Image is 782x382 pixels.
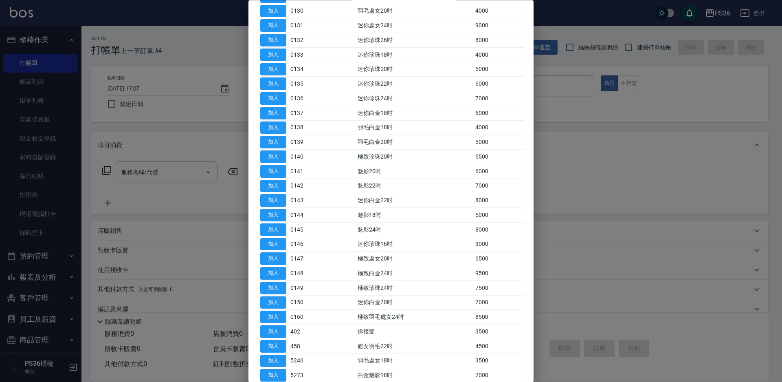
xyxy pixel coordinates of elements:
[288,179,327,194] td: 0142
[260,78,286,91] button: 加入
[473,339,524,354] td: 4500
[356,223,473,237] td: 魅影24吋
[260,121,286,134] button: 加入
[356,135,473,150] td: 羽毛白金20吋
[288,339,327,354] td: 458
[260,355,286,367] button: 加入
[260,209,286,222] button: 加入
[288,4,327,19] td: 0130
[356,266,473,281] td: 極致白金24吋
[288,237,327,252] td: 0146
[356,208,473,223] td: 魅影18吋
[356,281,473,296] td: 極致珍珠24吋
[473,4,524,19] td: 4000
[260,107,286,119] button: 加入
[260,340,286,353] button: 加入
[473,325,524,339] td: 3500
[473,91,524,106] td: 7000
[356,252,473,266] td: 極致處女20吋
[356,179,473,194] td: 魅影22吋
[288,354,327,369] td: 5246
[260,151,286,163] button: 加入
[260,253,286,265] button: 加入
[288,77,327,91] td: 0135
[288,135,327,150] td: 0139
[288,252,327,266] td: 0147
[356,150,473,164] td: 極致珍珠20吋
[288,325,327,339] td: 402
[473,18,524,33] td: 9000
[473,48,524,62] td: 4000
[473,77,524,91] td: 6000
[260,267,286,280] button: 加入
[288,164,327,179] td: 0141
[288,193,327,208] td: 0143
[260,180,286,192] button: 加入
[288,208,327,223] td: 0144
[288,48,327,62] td: 0133
[260,165,286,178] button: 加入
[356,354,473,369] td: 羽毛處女18吋
[260,20,286,32] button: 加入
[260,63,286,76] button: 加入
[288,223,327,237] td: 0145
[288,296,327,310] td: 0150
[473,310,524,325] td: 8500
[260,93,286,105] button: 加入
[288,310,327,325] td: 0160
[356,164,473,179] td: 魅影20吋
[473,266,524,281] td: 9500
[260,311,286,324] button: 加入
[473,208,524,223] td: 5000
[356,91,473,106] td: 迷你珍珠24吋
[260,326,286,338] button: 加入
[473,252,524,266] td: 6500
[288,281,327,296] td: 0149
[356,18,473,33] td: 迷你處女24吋
[473,193,524,208] td: 8000
[260,194,286,207] button: 加入
[288,266,327,281] td: 0148
[473,237,524,252] td: 3000
[260,282,286,294] button: 加入
[356,193,473,208] td: 迷你白金22吋
[356,48,473,62] td: 迷你珍珠18吋
[288,18,327,33] td: 0131
[356,121,473,135] td: 羽毛白金18吋
[473,179,524,194] td: 7000
[473,281,524,296] td: 7500
[473,33,524,48] td: 8000
[356,310,473,325] td: 極致羽毛處女24吋
[473,150,524,164] td: 5500
[356,4,473,19] td: 羽毛處女20吋
[356,62,473,77] td: 迷你珍珠20吋
[260,136,286,149] button: 加入
[473,62,524,77] td: 5000
[288,33,327,48] td: 0132
[260,5,286,18] button: 加入
[356,325,473,339] td: 拆接髮
[356,339,473,354] td: 處女羽毛22吋
[356,296,473,310] td: 迷你白金20吋
[260,296,286,309] button: 加入
[260,49,286,61] button: 加入
[356,237,473,252] td: 迷你珍珠16吋
[473,354,524,369] td: 3500
[260,34,286,47] button: 加入
[288,62,327,77] td: 0134
[473,296,524,310] td: 7000
[260,223,286,236] button: 加入
[288,150,327,164] td: 0140
[473,164,524,179] td: 6000
[473,223,524,237] td: 8000
[288,106,327,121] td: 0137
[356,33,473,48] td: 迷你珍珠26吋
[473,106,524,121] td: 6000
[288,91,327,106] td: 0136
[473,135,524,150] td: 5000
[356,106,473,121] td: 迷你白金18吋
[260,369,286,382] button: 加入
[288,121,327,135] td: 0138
[356,77,473,91] td: 迷你珍珠22吋
[260,238,286,251] button: 加入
